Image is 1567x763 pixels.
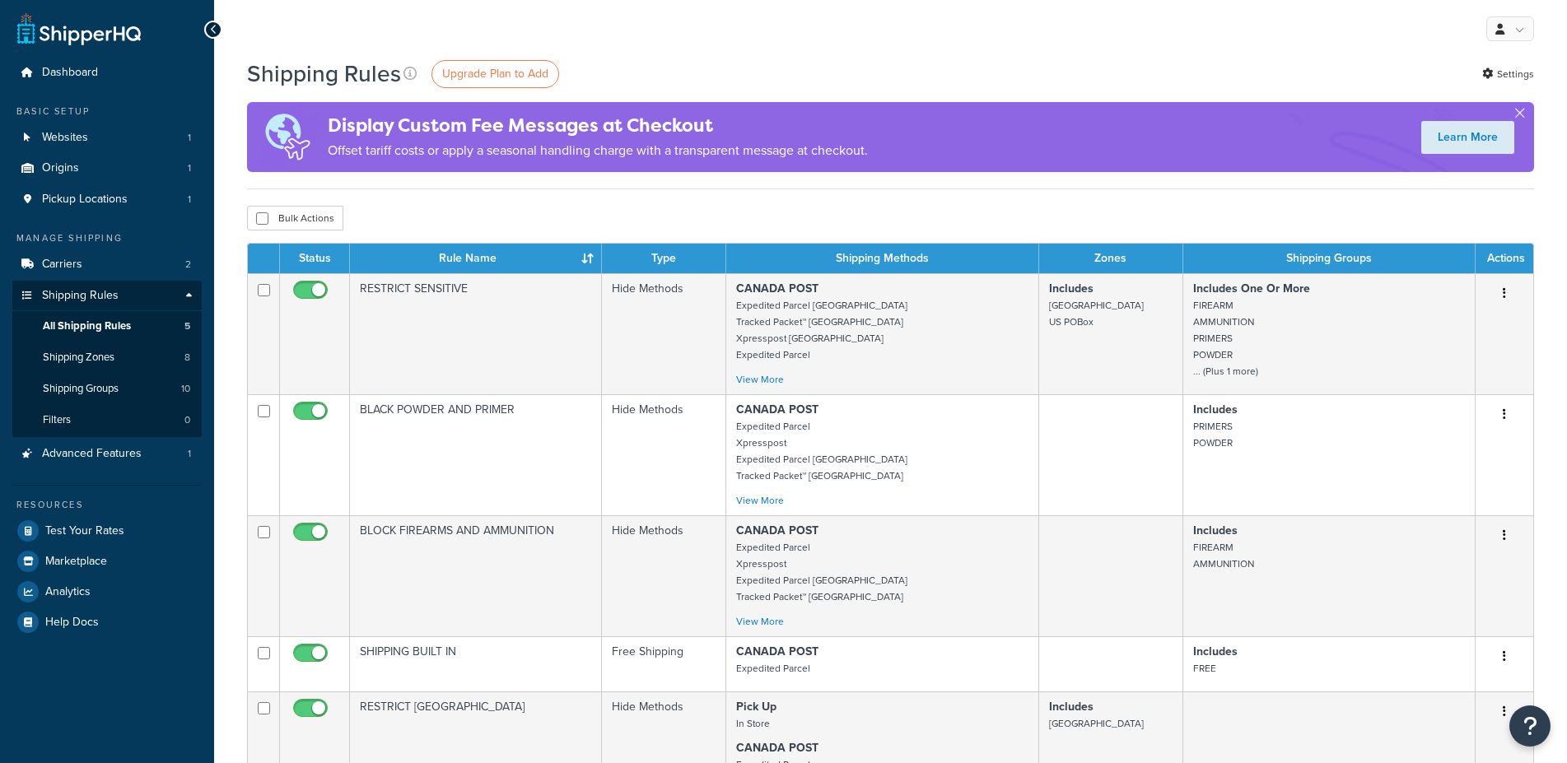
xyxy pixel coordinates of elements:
td: Hide Methods [602,394,726,515]
a: Upgrade Plan to Add [431,60,559,88]
a: Dashboard [12,58,202,88]
a: Shipping Groups 10 [12,374,202,404]
span: Origins [42,161,79,175]
h1: Shipping Rules [247,58,401,90]
a: View More [736,614,784,629]
span: 1 [188,161,191,175]
strong: CANADA POST [736,280,818,297]
div: Manage Shipping [12,231,202,245]
strong: CANADA POST [736,401,818,418]
strong: CANADA POST [736,739,818,756]
strong: CANADA POST [736,643,818,660]
small: FREE [1193,661,1216,676]
a: Settings [1482,63,1534,86]
span: 0 [184,413,190,427]
strong: Includes [1193,401,1238,418]
span: 10 [181,382,190,396]
a: ShipperHQ Home [17,12,141,45]
span: Pickup Locations [42,193,128,207]
span: Marketplace [45,555,107,569]
a: Advanced Features 1 [12,439,202,469]
span: 2 [185,258,191,272]
strong: Includes [1193,522,1238,539]
td: Hide Methods [602,515,726,636]
th: Actions [1476,244,1533,273]
span: Filters [43,413,71,427]
a: Filters 0 [12,405,202,435]
td: SHIPPING BUILT IN [350,636,602,691]
strong: Includes [1049,280,1094,297]
li: Origins [12,153,202,184]
a: Pickup Locations 1 [12,184,202,215]
a: Test Your Rates [12,516,202,546]
span: Websites [42,131,88,145]
a: Carriers 2 [12,249,202,280]
td: BLACK POWDER AND PRIMER [350,394,602,515]
small: Expedited Parcel Xpresspost Expedited Parcel [GEOGRAPHIC_DATA] Tracked Packet™ [GEOGRAPHIC_DATA] [736,419,907,483]
th: Status [280,244,350,273]
div: Basic Setup [12,105,202,119]
strong: Includes [1049,698,1094,715]
li: Websites [12,123,202,153]
th: Rule Name : activate to sort column ascending [350,244,602,273]
li: All Shipping Rules [12,311,202,342]
strong: CANADA POST [736,522,818,539]
a: View More [736,372,784,387]
span: 1 [188,193,191,207]
span: Test Your Rates [45,524,124,538]
th: Shipping Groups [1183,244,1476,273]
li: Shipping Groups [12,374,202,404]
a: Shipping Zones 8 [12,342,202,373]
a: All Shipping Rules 5 [12,311,202,342]
a: Websites 1 [12,123,202,153]
a: Learn More [1421,121,1514,154]
strong: Pick Up [736,698,777,715]
span: Shipping Groups [43,382,119,396]
small: PRIMERS POWDER [1193,419,1233,450]
li: Advanced Features [12,439,202,469]
button: Open Resource Center [1509,705,1551,747]
h4: Display Custom Fee Messages at Checkout [328,112,868,139]
a: Help Docs [12,607,202,637]
span: 8 [184,351,190,365]
strong: Includes [1193,643,1238,660]
li: Carriers [12,249,202,280]
li: Filters [12,405,202,435]
div: Resources [12,498,202,512]
span: Shipping Rules [42,289,119,303]
li: Shipping Rules [12,281,202,437]
th: Zones [1039,244,1183,273]
a: Origins 1 [12,153,202,184]
span: Upgrade Plan to Add [442,65,548,82]
span: Carriers [42,258,82,272]
span: Help Docs [45,616,99,630]
span: 1 [188,131,191,145]
span: 1 [188,447,191,461]
a: Analytics [12,577,202,607]
li: Pickup Locations [12,184,202,215]
td: Hide Methods [602,273,726,394]
small: Expedited Parcel [736,661,810,676]
td: RESTRICT SENSITIVE [350,273,602,394]
a: Shipping Rules [12,281,202,311]
small: FIREARM AMMUNITION PRIMERS POWDER ... (Plus 1 more) [1193,298,1258,379]
th: Type [602,244,726,273]
td: BLOCK FIREARMS AND AMMUNITION [350,515,602,636]
span: All Shipping Rules [43,319,131,333]
th: Shipping Methods [726,244,1039,273]
span: Analytics [45,585,91,599]
strong: Includes One Or More [1193,280,1310,297]
small: In Store [736,716,770,731]
span: Shipping Zones [43,351,114,365]
img: duties-banner-06bc72dcb5fe05cb3f9472aba00be2ae8eb53ab6f0d8bb03d382ba314ac3c341.png [247,102,328,172]
span: Dashboard [42,66,98,80]
span: 5 [184,319,190,333]
a: View More [736,493,784,508]
td: Free Shipping [602,636,726,691]
small: Expedited Parcel [GEOGRAPHIC_DATA] Tracked Packet™ [GEOGRAPHIC_DATA] Xpresspost [GEOGRAPHIC_DATA]... [736,298,907,362]
small: Expedited Parcel Xpresspost Expedited Parcel [GEOGRAPHIC_DATA] Tracked Packet™ [GEOGRAPHIC_DATA] [736,540,907,604]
